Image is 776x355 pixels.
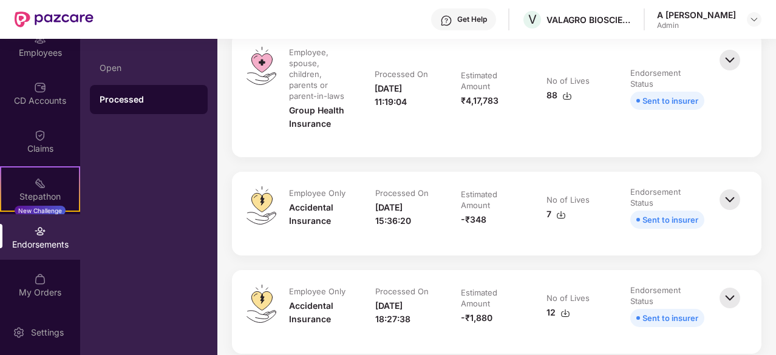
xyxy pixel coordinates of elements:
img: svg+xml;base64,PHN2ZyB4bWxucz0iaHR0cDovL3d3dy53My5vcmcvMjAwMC9zdmciIHdpZHRoPSI0OS4zMiIgaGVpZ2h0PS... [247,186,276,225]
div: Processed On [375,286,429,297]
img: svg+xml;base64,PHN2ZyBpZD0iQmFjay0zMngzMiIgeG1sbnM9Imh0dHA6Ly93d3cudzMub3JnLzIwMDAvc3ZnIiB3aWR0aD... [716,47,743,73]
div: [DATE] 15:36:20 [375,201,437,228]
div: Get Help [457,15,487,24]
div: Estimated Amount [461,287,520,309]
div: Estimated Amount [461,189,520,211]
span: V [528,12,537,27]
div: Processed On [375,69,428,79]
div: Estimated Amount [461,70,520,92]
div: Admin [657,21,736,30]
img: svg+xml;base64,PHN2ZyB4bWxucz0iaHR0cDovL3d3dy53My5vcmcvMjAwMC9zdmciIHdpZHRoPSI0OS4zMiIgaGVpZ2h0PS... [247,47,276,85]
img: New Pazcare Logo [15,12,94,27]
div: 7 [546,208,566,221]
div: [DATE] 18:27:38 [375,299,437,326]
div: 88 [546,89,572,102]
div: Stepathon [1,191,79,203]
div: Sent to insurer [642,311,698,325]
div: 12 [546,306,570,319]
img: svg+xml;base64,PHN2ZyB4bWxucz0iaHR0cDovL3d3dy53My5vcmcvMjAwMC9zdmciIHdpZHRoPSI0OS4zMiIgaGVpZ2h0PS... [247,285,276,323]
img: svg+xml;base64,PHN2ZyBpZD0iQ0RfQWNjb3VudHMiIGRhdGEtbmFtZT0iQ0QgQWNjb3VudHMiIHhtbG5zPSJodHRwOi8vd3... [34,81,46,93]
img: svg+xml;base64,PHN2ZyBpZD0iRW1wbG95ZWVzIiB4bWxucz0iaHR0cDovL3d3dy53My5vcmcvMjAwMC9zdmciIHdpZHRoPS... [34,33,46,46]
img: svg+xml;base64,PHN2ZyBpZD0iTXlfT3JkZXJzIiBkYXRhLW5hbWU9Ik15IE9yZGVycyIgeG1sbnM9Imh0dHA6Ly93d3cudz... [34,273,46,285]
img: svg+xml;base64,PHN2ZyB4bWxucz0iaHR0cDovL3d3dy53My5vcmcvMjAwMC9zdmciIHdpZHRoPSIyMSIgaGVpZ2h0PSIyMC... [34,177,46,189]
img: svg+xml;base64,PHN2ZyBpZD0iSGVscC0zMngzMiIgeG1sbnM9Imh0dHA6Ly93d3cudzMub3JnLzIwMDAvc3ZnIiB3aWR0aD... [440,15,452,27]
div: Sent to insurer [642,213,698,226]
img: svg+xml;base64,PHN2ZyBpZD0iRHJvcGRvd24tMzJ4MzIiIHhtbG5zPSJodHRwOi8vd3d3LnczLm9yZy8yMDAwL3N2ZyIgd2... [749,15,759,24]
div: Employee Only [289,286,345,297]
div: Endorsement Status [630,285,702,306]
img: svg+xml;base64,PHN2ZyBpZD0iU2V0dGluZy0yMHgyMCIgeG1sbnM9Imh0dHA6Ly93d3cudzMub3JnLzIwMDAvc3ZnIiB3aW... [13,326,25,339]
div: No of Lives [546,75,590,86]
div: A [PERSON_NAME] [657,9,736,21]
div: VALAGRO BIOSCIENCES [546,14,631,25]
div: Accidental Insurance [289,299,351,326]
div: Accidental Insurance [289,201,351,228]
div: Settings [27,326,67,339]
div: Processed On [375,188,429,198]
div: Group Health Insurance [289,104,350,130]
div: Sent to insurer [642,94,698,107]
img: svg+xml;base64,PHN2ZyBpZD0iRG93bmxvYWQtMzJ4MzIiIHhtbG5zPSJodHRwOi8vd3d3LnczLm9yZy8yMDAwL3N2ZyIgd2... [556,210,566,220]
div: ₹4,17,783 [461,94,499,107]
div: [DATE] 11:19:04 [375,82,436,109]
img: svg+xml;base64,PHN2ZyBpZD0iRG93bmxvYWQtMzJ4MzIiIHhtbG5zPSJodHRwOi8vd3d3LnczLm9yZy8yMDAwL3N2ZyIgd2... [560,308,570,318]
div: Endorsement Status [630,67,702,89]
div: Open [100,63,198,73]
div: -₹348 [461,213,486,226]
div: Endorsement Status [630,186,702,208]
div: -₹1,880 [461,311,492,325]
div: Employee Only [289,188,345,198]
img: svg+xml;base64,PHN2ZyBpZD0iQmFjay0zMngzMiIgeG1sbnM9Imh0dHA6Ly93d3cudzMub3JnLzIwMDAvc3ZnIiB3aWR0aD... [716,186,743,213]
div: Employee, spouse, children, parents or parent-in-laws [289,47,348,101]
div: Processed [100,93,198,106]
div: No of Lives [546,194,590,205]
img: svg+xml;base64,PHN2ZyBpZD0iQmFjay0zMngzMiIgeG1sbnM9Imh0dHA6Ly93d3cudzMub3JnLzIwMDAvc3ZnIiB3aWR0aD... [716,285,743,311]
img: svg+xml;base64,PHN2ZyBpZD0iRW5kb3JzZW1lbnRzIiB4bWxucz0iaHR0cDovL3d3dy53My5vcmcvMjAwMC9zdmciIHdpZH... [34,225,46,237]
img: svg+xml;base64,PHN2ZyBpZD0iRG93bmxvYWQtMzJ4MzIiIHhtbG5zPSJodHRwOi8vd3d3LnczLm9yZy8yMDAwL3N2ZyIgd2... [562,91,572,101]
div: No of Lives [546,292,590,303]
div: New Challenge [15,206,66,215]
img: svg+xml;base64,PHN2ZyBpZD0iQ2xhaW0iIHhtbG5zPSJodHRwOi8vd3d3LnczLm9yZy8yMDAwL3N2ZyIgd2lkdGg9IjIwIi... [34,129,46,141]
